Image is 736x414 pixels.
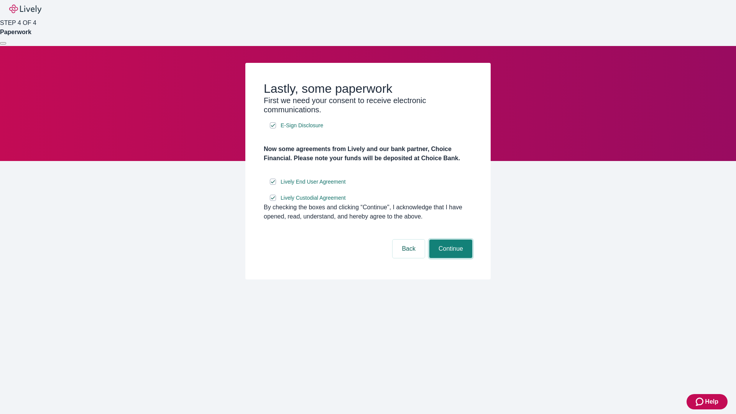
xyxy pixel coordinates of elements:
button: Zendesk support iconHelp [687,394,728,409]
h4: Now some agreements from Lively and our bank partner, Choice Financial. Please note your funds wi... [264,145,472,163]
h3: First we need your consent to receive electronic communications. [264,96,472,114]
span: E-Sign Disclosure [281,122,323,130]
svg: Zendesk support icon [696,397,705,406]
a: e-sign disclosure document [279,193,347,203]
button: Continue [429,240,472,258]
h2: Lastly, some paperwork [264,81,472,96]
span: Lively Custodial Agreement [281,194,346,202]
div: By checking the boxes and clicking “Continue", I acknowledge that I have opened, read, understand... [264,203,472,221]
button: Back [393,240,425,258]
span: Help [705,397,718,406]
a: e-sign disclosure document [279,177,347,187]
a: e-sign disclosure document [279,121,325,130]
span: Lively End User Agreement [281,178,346,186]
img: Lively [9,5,41,14]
